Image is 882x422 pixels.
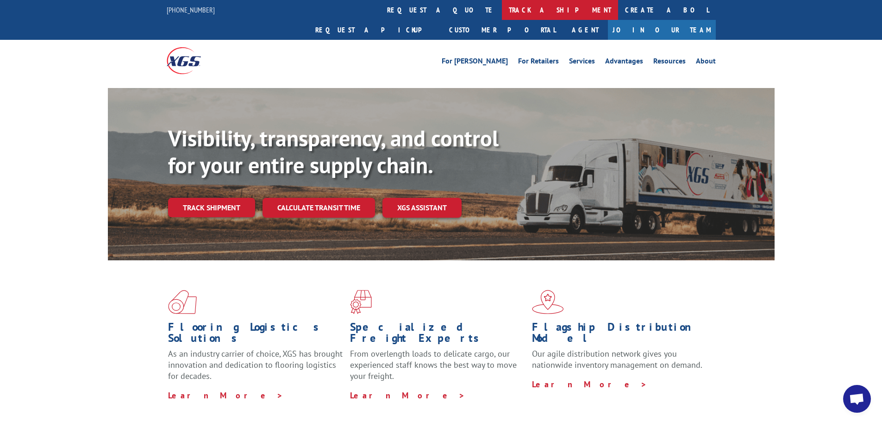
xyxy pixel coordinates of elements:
a: Join Our Team [608,20,716,40]
a: Learn More > [350,390,465,401]
b: Visibility, transparency, and control for your entire supply chain. [168,124,499,179]
a: Calculate transit time [263,198,375,218]
h1: Flagship Distribution Model [532,321,707,348]
a: Advantages [605,57,643,68]
a: Request a pickup [308,20,442,40]
span: As an industry carrier of choice, XGS has brought innovation and dedication to flooring logistics... [168,348,343,381]
a: Track shipment [168,198,255,217]
a: Resources [653,57,686,68]
img: xgs-icon-focused-on-flooring-red [350,290,372,314]
a: Learn More > [168,390,283,401]
h1: Flooring Logistics Solutions [168,321,343,348]
a: About [696,57,716,68]
p: From overlength loads to delicate cargo, our experienced staff knows the best way to move your fr... [350,348,525,390]
img: xgs-icon-flagship-distribution-model-red [532,290,564,314]
a: [PHONE_NUMBER] [167,5,215,14]
a: XGS ASSISTANT [382,198,462,218]
h1: Specialized Freight Experts [350,321,525,348]
a: Agent [563,20,608,40]
span: Our agile distribution network gives you nationwide inventory management on demand. [532,348,702,370]
a: Learn More > [532,379,647,390]
a: For Retailers [518,57,559,68]
img: xgs-icon-total-supply-chain-intelligence-red [168,290,197,314]
a: Services [569,57,595,68]
a: For [PERSON_NAME] [442,57,508,68]
div: Open chat [843,385,871,413]
a: Customer Portal [442,20,563,40]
